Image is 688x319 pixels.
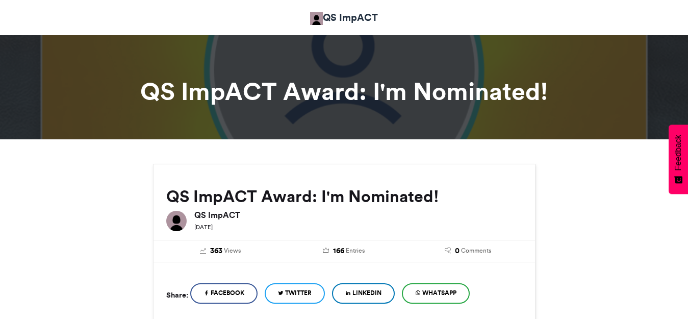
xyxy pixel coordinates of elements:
[674,135,683,170] span: Feedback
[461,246,491,255] span: Comments
[211,288,244,298] span: Facebook
[224,246,241,255] span: Views
[194,224,213,231] small: [DATE]
[166,288,188,302] h5: Share:
[290,246,398,257] a: 166 Entries
[190,283,258,304] a: Facebook
[166,211,187,231] img: QS ImpACT
[166,187,522,206] h2: QS ImpACT Award: I'm Nominated!
[333,246,344,257] span: 166
[285,288,312,298] span: Twitter
[414,246,522,257] a: 0 Comments
[455,246,460,257] span: 0
[422,288,456,298] span: WhatsApp
[265,283,325,304] a: Twitter
[402,283,470,304] a: WhatsApp
[352,288,381,298] span: LinkedIn
[346,246,365,255] span: Entries
[210,246,222,257] span: 363
[332,283,395,304] a: LinkedIn
[166,246,275,257] a: 363 Views
[194,211,522,219] h6: QS ImpACT
[669,125,688,194] button: Feedback - Show survey
[310,10,378,25] a: QS ImpACT
[310,12,323,25] img: QS ImpACT QS ImpACT
[61,79,627,104] h1: QS ImpACT Award: I'm Nominated!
